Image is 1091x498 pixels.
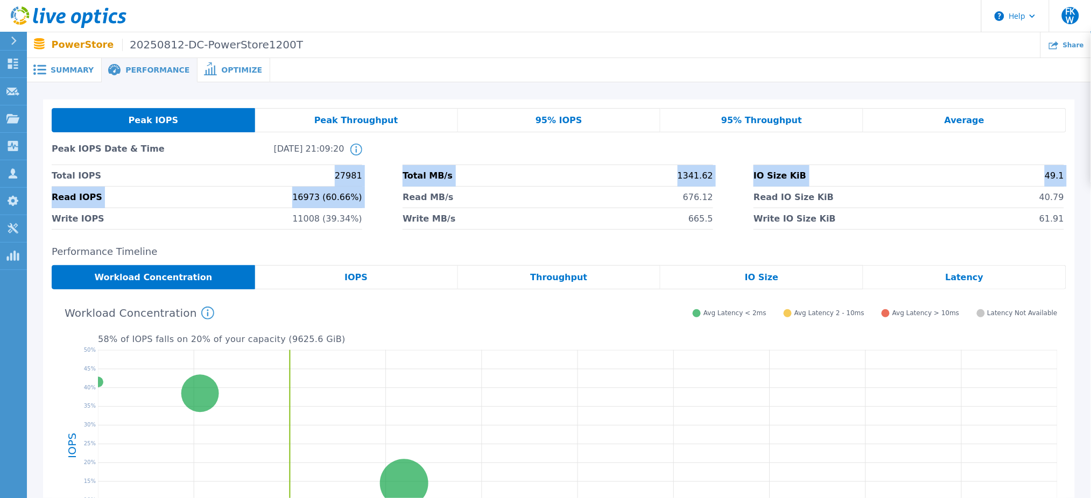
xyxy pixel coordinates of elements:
text: 45% [84,366,96,372]
span: 95% Throughput [721,116,802,125]
span: Total MB/s [403,165,453,186]
span: Workload Concentration [95,273,213,282]
span: Performance [125,66,189,74]
span: Peak IOPS Date & Time [52,144,198,165]
span: 61.91 [1039,208,1064,229]
span: IO Size KiB [754,165,806,186]
span: Summary [51,66,94,74]
span: 16973 (60.66%) [292,187,362,208]
span: 1341.62 [678,165,713,186]
span: Share [1063,42,1084,48]
p: 58 % of IOPS falls on 20 % of your capacity ( 9625.6 GiB ) [98,335,1058,344]
span: Avg Latency 2 - 10ms [794,309,864,317]
span: Avg Latency > 10ms [892,309,959,317]
text: 50% [84,347,96,353]
span: 27981 [335,165,362,186]
span: [DATE] 21:09:20 [198,144,344,165]
span: 665.5 [688,208,713,229]
span: FKW [1062,7,1079,24]
span: 676.12 [683,187,713,208]
span: Peak Throughput [314,116,398,125]
span: Throughput [530,273,587,282]
span: 20250812-DC-PowerStore1200T [122,39,303,51]
h4: IOPS [67,405,78,486]
span: 40.79 [1039,187,1064,208]
span: IOPS [344,273,368,282]
p: PowerStore [52,39,303,51]
span: 95% IOPS [536,116,582,125]
text: 40% [84,385,96,390]
span: Average [945,116,984,125]
span: Latency [946,273,984,282]
h2: Performance Timeline [52,246,1066,258]
h4: Workload Concentration [65,307,214,319]
span: Read IOPS [52,187,102,208]
span: Latency Not Available [988,309,1058,317]
span: 11008 (39.34%) [292,208,362,229]
text: 35% [84,403,96,409]
span: Write IOPS [52,208,104,229]
span: Avg Latency < 2ms [703,309,766,317]
span: Write MB/s [403,208,455,229]
span: Total IOPS [52,165,101,186]
span: Write IO Size KiB [754,208,836,229]
span: Optimize [221,66,262,74]
span: Read IO Size KiB [754,187,834,208]
span: Peak IOPS [129,116,178,125]
span: IO Size [745,273,778,282]
span: 49.1 [1045,165,1064,186]
span: Read MB/s [403,187,453,208]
